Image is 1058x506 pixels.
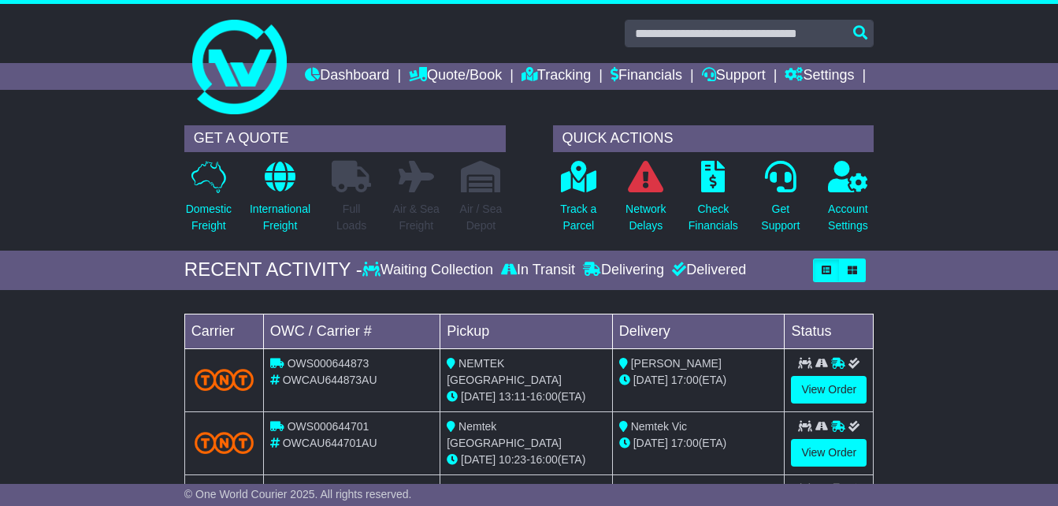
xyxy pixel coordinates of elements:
div: QUICK ACTIONS [553,125,874,152]
span: [PERSON_NAME] [631,357,722,370]
span: [DATE] [461,390,496,403]
span: NEMTEK [GEOGRAPHIC_DATA] [447,357,562,386]
p: Full Loads [332,201,371,234]
a: InternationalFreight [249,160,311,243]
a: Tracking [522,63,591,90]
a: Dashboard [305,63,389,90]
span: OWCAU644873AU [283,374,377,386]
div: RECENT ACTIVITY - [184,259,362,281]
a: DomesticFreight [185,160,232,243]
span: OWCAU644701AU [283,437,377,449]
span: OWS000644873 [288,357,369,370]
span: Northern Livestock Supplies [631,483,768,496]
span: 17:00 [671,374,699,386]
div: Waiting Collection [362,262,497,279]
span: 13:11 [499,390,526,403]
img: TNT_Domestic.png [195,432,254,453]
span: Nemtek [GEOGRAPHIC_DATA] [447,420,562,449]
a: Support [702,63,766,90]
span: 17:00 [671,437,699,449]
span: 16:00 [530,390,558,403]
a: AccountSettings [827,160,869,243]
td: Carrier [184,314,263,348]
p: Account Settings [828,201,868,234]
div: Delivering [579,262,668,279]
span: © One World Courier 2025. All rights reserved. [184,488,412,500]
div: In Transit [497,262,579,279]
td: OWC / Carrier # [263,314,440,348]
span: 10:23 [499,453,526,466]
span: OWS000644701 [288,420,369,433]
td: Status [785,314,874,348]
div: Delivered [668,262,746,279]
a: Track aParcel [559,160,597,243]
td: Delivery [612,314,785,348]
a: Settings [785,63,854,90]
p: Domestic Freight [186,201,232,234]
div: - (ETA) [447,389,606,405]
div: GET A QUOTE [184,125,506,152]
a: GetSupport [760,160,800,243]
p: Network Delays [626,201,666,234]
p: Air / Sea Depot [460,201,503,234]
a: View Order [791,439,867,467]
span: Nemtek Vic [631,420,687,433]
div: (ETA) [619,435,778,452]
a: Financials [611,63,682,90]
a: Quote/Book [409,63,502,90]
p: Get Support [761,201,800,234]
span: [DATE] [633,374,668,386]
div: - (ETA) [447,452,606,468]
span: OWS000643521 [288,483,369,496]
td: Pickup [440,314,613,348]
a: NetworkDelays [625,160,666,243]
span: 16:00 [530,453,558,466]
p: Air & Sea Freight [393,201,440,234]
a: CheckFinancials [688,160,739,243]
a: View Order [791,376,867,404]
p: Track a Parcel [560,201,596,234]
p: Check Financials [689,201,738,234]
span: [DATE] [633,437,668,449]
p: International Freight [250,201,310,234]
div: (ETA) [619,372,778,389]
span: [DATE] [461,453,496,466]
img: TNT_Domestic.png [195,369,254,390]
